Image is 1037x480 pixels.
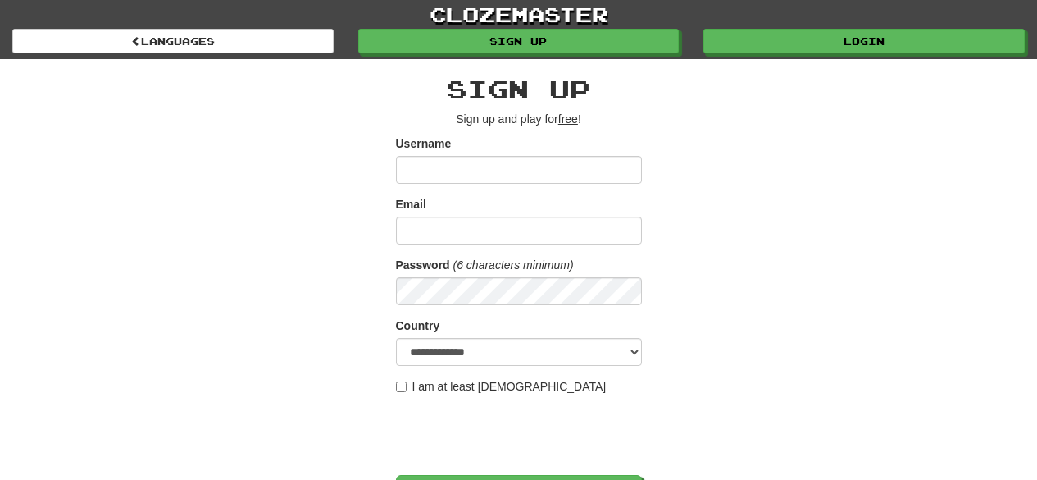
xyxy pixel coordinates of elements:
[396,382,407,392] input: I am at least [DEMOGRAPHIC_DATA]
[396,196,426,213] label: Email
[396,135,452,152] label: Username
[396,75,642,103] h2: Sign up
[358,29,680,53] a: Sign up
[396,318,440,334] label: Country
[396,403,645,467] iframe: reCAPTCHA
[12,29,334,53] a: Languages
[396,257,450,273] label: Password
[396,111,642,127] p: Sign up and play for !
[396,378,607,395] label: I am at least [DEMOGRAPHIC_DATA]
[703,29,1025,53] a: Login
[558,112,578,126] u: free
[453,258,574,272] em: (6 characters minimum)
